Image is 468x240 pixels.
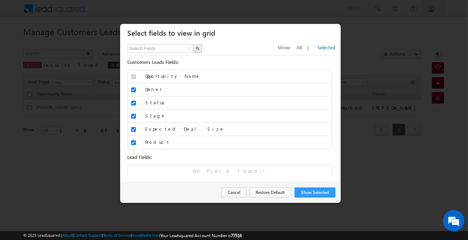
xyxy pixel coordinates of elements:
a: About [62,233,73,237]
input: Select/Unselect Column [131,140,136,145]
div: Customers Leads Fields: [127,55,335,70]
span: © 2025 LeadSquared | | | | | [23,232,242,239]
label: Expected Deal Size [145,126,331,132]
label: Status [145,99,331,106]
span: Your Leadsquared Account Number is [160,233,242,238]
input: Select/Unselect Column [131,101,136,105]
div: Chat with us now [37,37,120,47]
input: Select/Unselect Column [131,74,136,79]
span: Selected [317,44,335,50]
label: Opportunity Name [145,73,331,79]
label: Stage [145,112,331,119]
input: Select/Unselect Column [131,127,136,132]
input: Select/Unselect Column [131,87,136,92]
div: Lead Fields: [127,149,335,165]
label: Product [145,139,331,145]
button: Show Selected [295,187,335,197]
input: Select/Unselect Column [131,114,136,119]
a: Terms of Service [103,233,131,237]
span: Show: [278,44,291,50]
span: 77516 [231,233,242,238]
span: | [307,44,312,50]
button: Restore Default [249,187,291,197]
a: Contact Support [74,233,102,237]
label: Owner [145,86,331,92]
textarea: Type your message and hit 'Enter' [9,66,130,181]
img: Search [196,46,199,50]
div: No Field found!! [128,165,331,177]
div: Minimize live chat window [117,4,134,21]
span: All [296,44,302,50]
button: x [187,45,191,53]
em: Start Chat [97,187,130,197]
h3: Select fields to view in grid [127,26,338,39]
button: Cancel [221,187,247,197]
a: Acceptable Use [132,233,159,237]
img: d_60004797649_company_0_60004797649 [12,37,30,47]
